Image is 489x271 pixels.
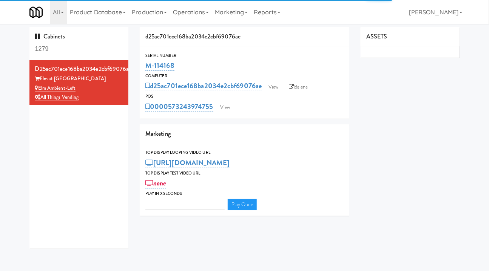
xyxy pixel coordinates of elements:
[145,170,344,177] div: Top Display Test Video Url
[145,81,262,91] a: d25ac701ece168ba2034e2cbf69076ae
[35,74,123,84] div: Elm at [GEOGRAPHIC_DATA]
[145,52,344,60] div: Serial Number
[145,158,230,168] a: [URL][DOMAIN_NAME]
[29,60,129,105] li: d25ac701ece168ba2034e2cbf69076aeElm at [GEOGRAPHIC_DATA] Elm Ambient-LeftAll Things Vending
[228,199,257,210] a: Play Once
[145,129,171,138] span: Marketing
[145,101,213,112] a: 0000573243974755
[145,190,344,198] div: Play in X seconds
[145,93,344,100] div: POS
[35,32,65,41] span: Cabinets
[35,63,123,75] div: d25ac701ece168ba2034e2cbf69076ae
[140,27,349,46] div: d25ac701ece168ba2034e2cbf69076ae
[29,6,43,19] img: Micromart
[35,84,76,92] a: Elm Ambient-Left
[35,42,123,56] input: Search cabinets
[366,32,387,41] span: ASSETS
[35,93,79,101] a: All Things Vending
[145,72,344,80] div: Computer
[285,81,312,93] a: Balena
[145,178,166,188] a: none
[265,81,282,93] a: View
[145,149,344,156] div: Top Display Looping Video Url
[145,60,174,71] a: M-114168
[216,102,234,113] a: View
